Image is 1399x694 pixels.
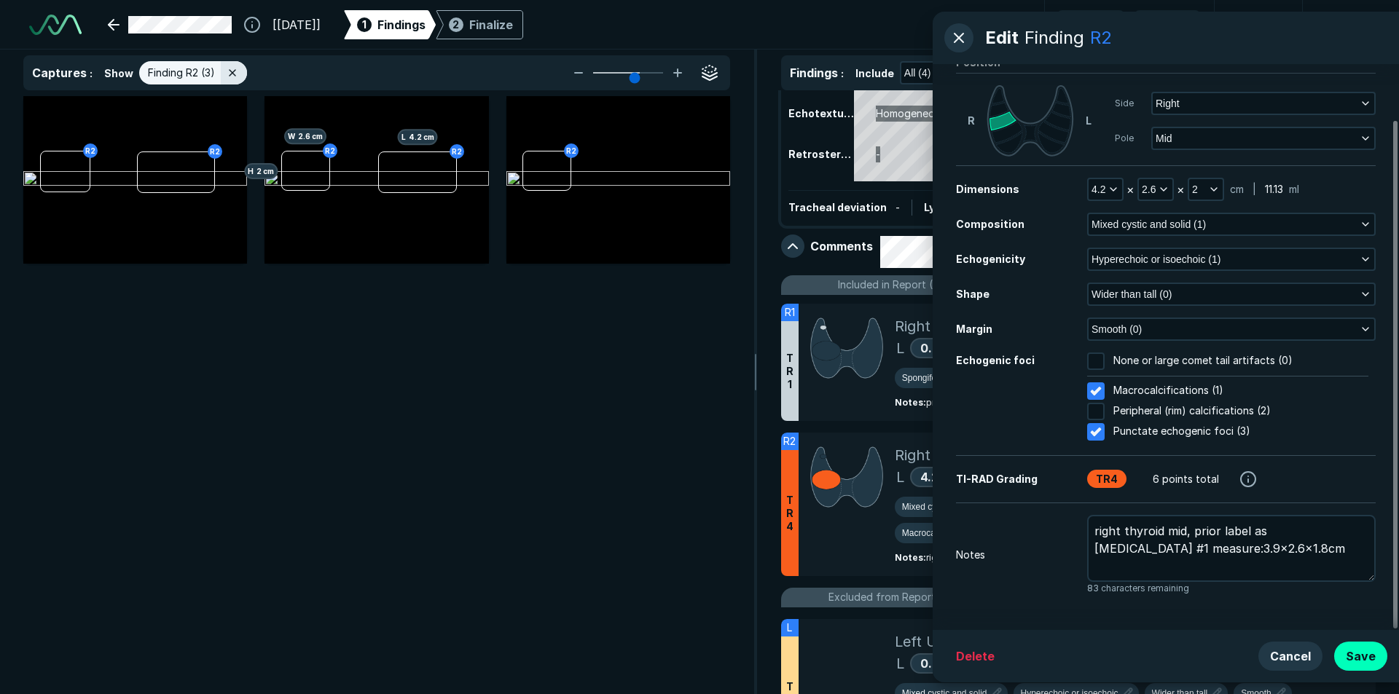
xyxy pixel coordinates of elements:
[1113,403,1271,420] span: Peripheral (rim) calcifications (2)
[1092,216,1206,232] span: Mixed cystic and solid (1)
[284,128,326,144] span: W 2.6 cm
[1092,321,1142,337] span: Smooth (0)
[244,163,278,179] span: H 2 cm
[1087,582,1376,595] span: 83 characters remaining
[956,183,1019,195] span: Dimensions
[1092,286,1172,302] span: Wider than tall (0)
[1024,25,1084,51] div: Finding
[1124,179,1137,200] div: ×
[956,253,1025,265] span: Echogenicity
[956,548,985,561] span: Notes
[452,17,459,32] span: 2
[23,9,87,41] a: See-Mode Logo
[1192,181,1198,197] span: 2
[1115,97,1134,110] span: Side
[469,16,513,33] div: Finalize
[273,16,321,33] span: [[DATE]]
[1115,132,1134,145] span: Pole
[90,67,93,79] span: :
[968,113,975,128] span: R
[1174,179,1188,200] div: ×
[344,10,436,39] div: 1Findings
[1087,470,1126,488] div: TR4
[1265,181,1283,197] span: 11.13
[1113,382,1223,400] span: Macrocalcifications (1)
[377,16,426,33] span: Findings
[398,129,438,145] span: L 4.2 cm
[956,288,990,300] span: Shape
[1289,181,1299,197] span: ml
[1086,113,1092,128] span: L
[1113,423,1250,441] span: Punctate echogenic foci (3)
[29,15,82,35] img: See-Mode Logo
[944,642,1006,671] button: Delete
[1314,10,1376,39] button: avatar-name
[1156,130,1172,146] span: Mid
[985,25,1019,51] span: Edit
[1113,352,1293,370] span: None or large comet tail artifacts (0)
[1334,642,1387,671] button: Save
[436,10,523,39] div: 2Finalize
[956,218,1024,230] span: Composition
[1230,181,1244,197] span: cm
[1153,471,1219,487] span: 6 points total
[362,17,367,32] span: 1
[1057,10,1125,39] button: Undo
[1087,515,1376,582] textarea: right thyroid mid, prior label as [MEDICAL_DATA] #1 measure:3.9x2.6x1.8cm
[1092,251,1220,267] span: Hyperechoic or isoechoic (1)
[1142,181,1156,197] span: 2.6
[1090,25,1112,51] div: R2
[956,323,992,335] span: Margin
[1092,181,1105,197] span: 4.2
[1134,10,1201,39] button: Redo
[956,354,1035,366] span: Echogenic foci
[148,65,215,81] span: Finding R2 (3)
[104,66,133,81] span: Show
[956,473,1038,485] span: TI-RAD Grading
[1253,181,1256,197] span: |
[1258,642,1322,671] button: Cancel
[1156,95,1180,111] span: Right
[32,66,87,80] span: Captures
